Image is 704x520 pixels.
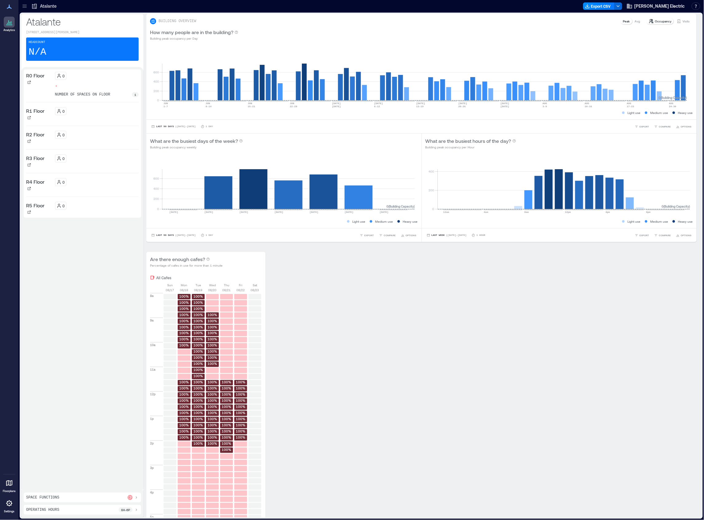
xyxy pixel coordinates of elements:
[208,405,217,409] text: 100%
[180,429,189,433] text: 100%
[180,287,188,292] p: 08/18
[208,325,217,329] text: 100%
[153,80,159,83] tspan: 400
[26,30,139,35] p: [STREET_ADDRESS][PERSON_NAME]
[150,145,243,150] p: Building peak occupancy weekly
[209,283,216,287] p: Wed
[222,386,231,390] text: 100%
[543,102,547,105] text: AUG
[208,343,217,347] text: 100%
[194,343,203,347] text: 100%
[653,123,672,130] button: COMPARE
[500,102,509,105] text: [DATE]
[239,283,243,287] p: Fri
[208,393,217,397] text: 100%
[194,423,203,427] text: 100%
[208,399,217,403] text: 100%
[222,405,231,409] text: 100%
[3,28,15,32] p: Analytics
[206,125,213,128] p: 1 Day
[223,287,231,292] p: 08/21
[208,287,217,292] p: 08/20
[678,219,693,224] p: Heavy use
[236,429,246,433] text: 100%
[236,386,246,390] text: 100%
[675,123,693,130] button: OPTIONS
[236,423,246,427] text: 100%
[208,386,217,390] text: 100%
[194,368,203,372] text: 100%
[222,417,231,421] text: 100%
[275,211,283,213] text: [DATE]
[150,263,223,268] p: Percentage of cafes in use for more than 1 minute
[669,105,676,108] text: 24-30
[429,188,434,192] tspan: 200
[236,393,246,397] text: 100%
[222,393,231,397] text: 100%
[180,423,189,427] text: 100%
[194,287,203,292] p: 08/19
[224,283,229,287] p: Thu
[150,392,156,397] p: 12p
[425,145,516,150] p: Building peak occupancy per Hour
[634,232,651,238] button: EXPORT
[194,417,203,421] text: 100%
[374,102,383,105] text: [DATE]
[55,92,110,97] p: number of spaces on floor
[208,319,217,323] text: 100%
[625,1,687,11] button: [PERSON_NAME] Electric
[63,73,65,78] p: 0
[150,416,154,421] p: 1p
[180,380,189,384] text: 100%
[194,429,203,433] text: 100%
[416,105,424,108] text: 13-19
[681,125,692,128] span: OPTIONS
[222,380,231,384] text: 100%
[150,490,154,495] p: 4p
[681,233,692,237] span: OPTIONS
[194,331,203,335] text: 100%
[204,211,213,213] text: [DATE]
[180,331,189,335] text: 100%
[222,442,231,446] text: 100%
[222,429,231,433] text: 100%
[565,211,571,213] text: 12pm
[208,417,217,421] text: 100%
[150,293,154,298] p: 8a
[208,356,217,360] text: 100%
[180,313,189,317] text: 100%
[222,411,231,415] text: 100%
[635,19,640,24] p: Avg
[63,203,65,208] p: 0
[374,105,380,108] text: 6-12
[627,102,631,105] text: AUG
[26,202,45,209] p: R5 Floor
[150,441,154,446] p: 2p
[26,154,45,162] p: R3 Floor
[628,219,641,224] p: Light use
[640,233,649,237] span: EXPORT
[194,356,203,360] text: 100%
[150,137,238,145] p: What are the busiest days of the week?
[208,350,217,354] text: 100%
[628,110,641,115] p: Light use
[585,102,589,105] text: AUG
[1,476,18,495] a: Floorplans
[655,19,672,24] p: Occupancy
[150,465,154,470] p: 3p
[180,393,189,397] text: 100%
[206,233,213,237] p: 1 Day
[180,386,189,390] text: 100%
[164,105,168,108] text: 1-7
[180,294,189,298] text: 100%
[194,313,203,317] text: 100%
[157,207,159,211] tspan: 0
[180,337,189,341] text: 100%
[153,89,159,93] tspan: 200
[29,46,46,58] p: N/A
[181,283,188,287] p: Mon
[653,232,672,238] button: COMPARE
[180,399,189,403] text: 100%
[429,170,434,173] tspan: 400
[180,417,189,421] text: 100%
